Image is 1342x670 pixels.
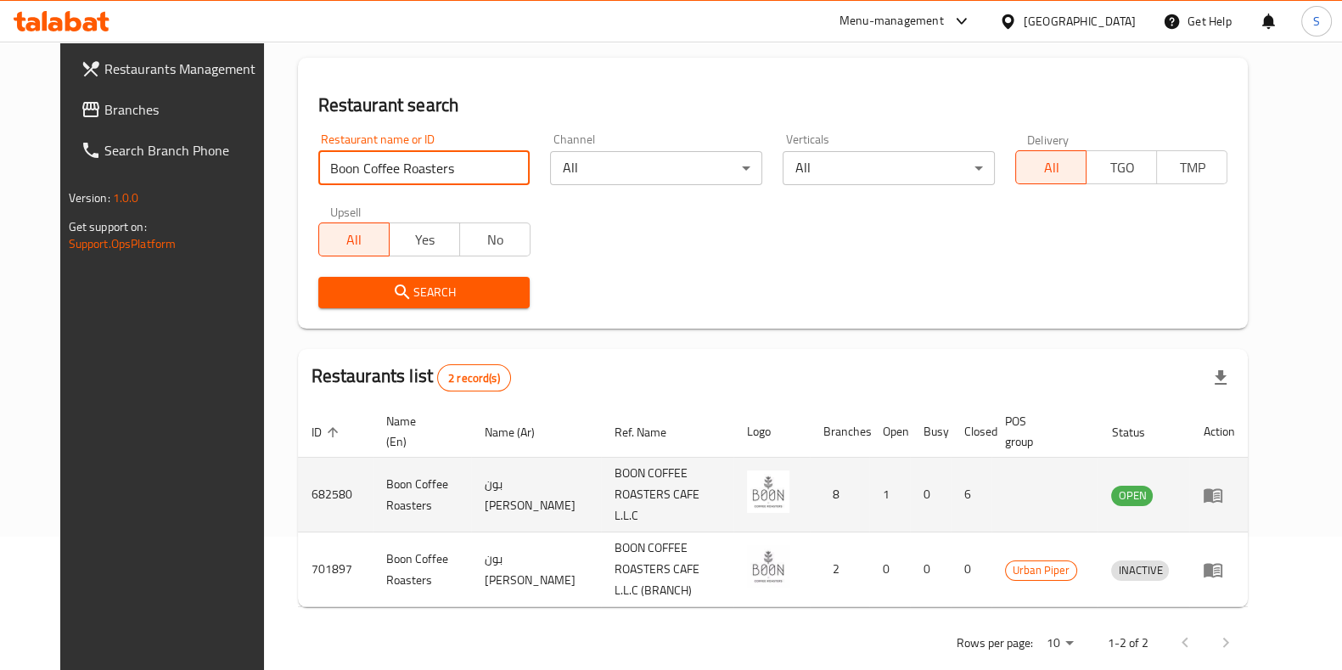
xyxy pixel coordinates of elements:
td: BOON COFFEE ROASTERS CAFE L.L.C (BRANCH) [601,532,733,607]
span: Get support on: [69,216,147,238]
div: Menu-management [839,11,944,31]
th: Action [1189,406,1248,458]
a: Support.OpsPlatform [69,233,177,255]
span: Restaurants Management [104,59,271,79]
span: Yes [396,228,453,252]
th: Logo [733,406,810,458]
span: INACTIVE [1111,560,1169,580]
label: Upsell [330,206,362,217]
span: Branches [104,99,271,120]
button: Yes [389,222,460,256]
td: بون [PERSON_NAME] [471,458,601,532]
button: Search [318,277,531,308]
td: 682580 [298,458,373,532]
td: Boon Coffee Roasters [373,458,472,532]
table: enhanced table [298,406,1249,607]
button: TGO [1086,150,1157,184]
h2: Restaurant search [318,93,1228,118]
span: Search Branch Phone [104,140,271,160]
div: Rows per page: [1039,631,1080,656]
button: No [459,222,531,256]
span: OPEN [1111,486,1153,505]
img: Boon Coffee Roasters [747,545,789,588]
span: 2 record(s) [438,370,510,386]
span: 1.0.0 [113,187,139,209]
span: Status [1111,422,1166,442]
td: BOON COFFEE ROASTERS CAFE L.L.C [601,458,733,532]
span: Name (Ar) [485,422,557,442]
a: Search Branch Phone [67,130,284,171]
p: Rows per page: [956,633,1032,654]
span: Version: [69,187,110,209]
span: POS group [1005,411,1077,452]
td: 0 [869,532,910,607]
th: Branches [810,406,869,458]
button: All [318,222,390,256]
div: Export file [1200,358,1241,398]
td: 2 [810,532,869,607]
td: 0 [951,532,991,607]
button: TMP [1156,150,1227,184]
th: Busy [910,406,951,458]
th: Closed [951,406,991,458]
span: Search [332,282,517,303]
div: Menu [1203,560,1234,580]
a: Branches [67,89,284,130]
span: No [467,228,524,252]
input: Search for restaurant name or ID.. [318,151,531,185]
td: 0 [910,458,951,532]
div: INACTIVE [1111,560,1169,581]
div: Total records count [437,364,511,391]
div: All [550,151,762,185]
td: Boon Coffee Roasters [373,532,472,607]
span: Name (En) [386,411,452,452]
button: All [1015,150,1087,184]
span: TGO [1093,155,1150,180]
p: 1-2 of 2 [1107,633,1148,654]
div: [GEOGRAPHIC_DATA] [1024,12,1136,31]
span: Urban Piper [1006,560,1076,580]
h2: Restaurants list [312,363,511,391]
td: 8 [810,458,869,532]
td: 1 [869,458,910,532]
span: Ref. Name [615,422,688,442]
td: بون [PERSON_NAME] [471,532,601,607]
span: All [1023,155,1080,180]
label: Delivery [1027,133,1070,145]
span: All [326,228,383,252]
span: S [1313,12,1320,31]
td: 701897 [298,532,373,607]
th: Open [869,406,910,458]
td: 6 [951,458,991,532]
td: 0 [910,532,951,607]
img: Boon Coffee Roasters [747,470,789,513]
span: ID [312,422,344,442]
a: Restaurants Management [67,48,284,89]
div: All [783,151,995,185]
span: TMP [1164,155,1221,180]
